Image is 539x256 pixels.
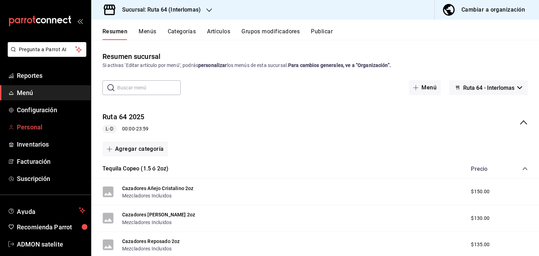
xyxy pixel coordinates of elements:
button: Mezcladores Incluidos [122,219,172,226]
span: Menú [17,88,85,97]
div: 00:00 - 23:59 [102,125,148,133]
button: Ruta 64 - Interlomas [449,80,528,95]
span: Ruta 64 - Interlomas [463,85,514,91]
span: $150.00 [471,188,490,195]
button: Cazadores Añejo Cristalino 2oz [122,185,194,192]
button: collapse-category-row [522,166,528,171]
span: ADMON satelite [17,240,85,249]
span: Ayuda [17,206,76,215]
span: Personal [17,122,85,132]
button: Artículos [207,28,230,40]
a: Pregunta a Parrot AI [5,51,86,58]
button: Publicar [311,28,333,40]
span: Pregunta a Parrot AI [19,46,75,53]
button: Cazadores [PERSON_NAME] 2oz [122,211,195,218]
button: Cazadores Reposado 2oz [122,238,180,245]
span: $130.00 [471,215,490,222]
strong: personalizar [198,62,227,68]
div: navigation tabs [102,28,539,40]
button: Pregunta a Parrot AI [8,42,86,57]
button: Agregar categoría [102,142,168,156]
span: $135.00 [471,241,490,248]
button: Resumen [102,28,127,40]
div: collapse-menu-row [91,106,539,139]
span: Configuración [17,105,85,115]
span: Facturación [17,157,85,166]
span: L-D [103,125,116,133]
button: Grupos modificadores [241,28,300,40]
div: Precio [464,166,509,172]
button: Menú [409,80,441,95]
input: Buscar menú [117,81,181,95]
button: Ruta 64 2025 [102,112,145,122]
div: Si activas ‘Editar artículo por menú’, podrás los menús de esta sucursal. [102,62,528,69]
button: Menús [139,28,156,40]
span: Inventarios [17,140,85,149]
div: Resumen sucursal [102,51,160,62]
h3: Sucursal: Ruta 64 (Interlomas) [117,6,201,14]
button: Mezcladores Incluidos [122,245,172,252]
button: Categorías [168,28,196,40]
button: Mezcladores Incluidos [122,192,172,199]
div: Cambiar a organización [461,5,525,15]
button: open_drawer_menu [77,18,83,24]
span: Reportes [17,71,85,80]
span: Suscripción [17,174,85,183]
strong: Para cambios generales, ve a “Organización”. [288,62,391,68]
button: Tequila Copeo (1.5 ó 2oz) [102,165,168,173]
span: Recomienda Parrot [17,222,85,232]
